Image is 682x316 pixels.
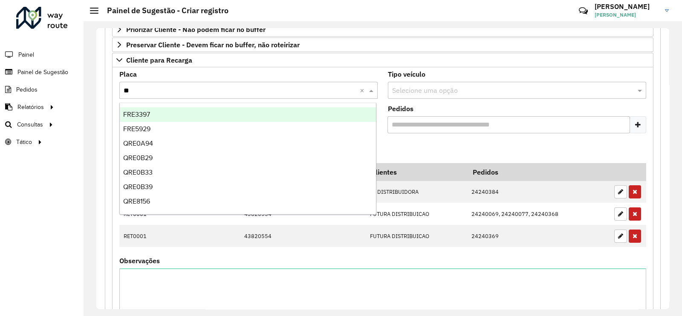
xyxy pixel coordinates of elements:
span: Pedidos [16,85,38,94]
span: Cliente para Recarga [126,57,192,63]
a: Contato Rápido [574,2,592,20]
h2: Painel de Sugestão - Criar registro [98,6,228,15]
span: Preservar Cliente - Devem ficar no buffer, não roteirizar [126,41,300,48]
a: Priorizar Cliente - Não podem ficar no buffer [112,22,653,37]
label: Tipo veículo [388,69,425,79]
span: Clear all [360,85,367,95]
span: Painel de Sugestão [17,68,68,77]
span: FRE5929 [123,125,150,132]
label: Observações [119,256,160,266]
h3: [PERSON_NAME] [595,3,659,11]
span: Consultas [17,120,43,129]
td: 24240069, 24240077, 24240368 [467,203,610,225]
td: 24240369 [467,225,610,247]
span: QRE0B33 [123,169,153,176]
span: QRE0B29 [123,154,153,161]
label: Pedidos [388,103,413,114]
span: QRE0A94 [123,140,153,147]
td: FUTURA DISTRIBUICAO [366,225,467,247]
span: Priorizar Cliente - Não podem ficar no buffer [126,26,266,33]
a: Preservar Cliente - Devem ficar no buffer, não roteirizar [112,37,653,52]
span: QRE0B39 [123,183,153,190]
td: RET0001 [119,225,167,247]
span: Relatórios [17,103,44,112]
span: Painel [18,50,34,59]
span: Tático [16,138,32,147]
td: 24240384 [467,181,610,203]
label: Placa [119,69,137,79]
td: OI DISTRIBUIDORA [366,181,467,203]
ng-dropdown-panel: Options list [119,103,376,215]
th: Clientes [366,163,467,181]
span: FRE3397 [123,111,150,118]
a: Cliente para Recarga [112,53,653,67]
span: QRE8156 [123,198,150,205]
th: Pedidos [467,163,610,181]
span: [PERSON_NAME] [595,11,659,19]
td: FUTURA DISTRIBUICAO [366,203,467,225]
td: 43820554 [240,225,366,247]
